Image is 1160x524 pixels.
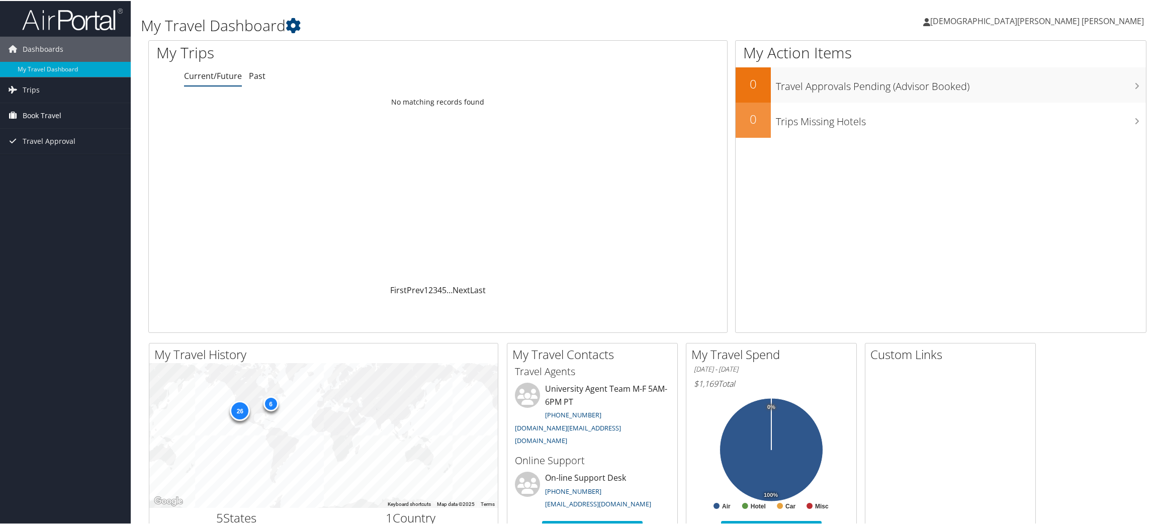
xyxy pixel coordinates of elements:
[390,284,407,295] a: First
[785,502,795,509] text: Car
[424,284,428,295] a: 1
[249,69,265,80] a: Past
[23,128,75,153] span: Travel Approval
[751,502,766,509] text: Hotel
[736,66,1146,102] a: 0Travel Approvals Pending (Advisor Booked)
[691,345,856,362] h2: My Travel Spend
[736,110,771,127] h2: 0
[230,399,250,419] div: 26
[510,382,675,449] li: University Agent Team M-F 5AM-6PM PT
[433,284,437,295] a: 3
[22,7,123,30] img: airportal-logo.png
[156,41,479,62] h1: My Trips
[930,15,1144,26] span: [DEMOGRAPHIC_DATA][PERSON_NAME] [PERSON_NAME]
[694,377,718,388] span: $1,169
[767,403,775,409] tspan: 0%
[694,364,849,373] h6: [DATE] - [DATE]
[428,284,433,295] a: 2
[776,109,1146,128] h3: Trips Missing Hotels
[407,284,424,295] a: Prev
[442,284,447,295] a: 5
[694,377,849,388] h6: Total
[481,500,495,506] a: Terms (opens in new tab)
[152,494,185,507] img: Google
[447,284,453,295] span: …
[722,502,731,509] text: Air
[545,409,601,418] a: [PHONE_NUMBER]
[776,73,1146,93] h3: Travel Approvals Pending (Advisor Booked)
[388,500,431,507] button: Keyboard shortcuts
[736,102,1146,137] a: 0Trips Missing Hotels
[515,453,670,467] h3: Online Support
[470,284,486,295] a: Last
[545,486,601,495] a: [PHONE_NUMBER]
[23,76,40,102] span: Trips
[141,14,816,35] h1: My Travel Dashboard
[437,284,442,295] a: 4
[736,74,771,92] h2: 0
[149,92,727,110] td: No matching records found
[764,491,778,497] tspan: 100%
[515,364,670,378] h3: Travel Agents
[510,471,675,512] li: On-line Support Desk
[152,494,185,507] a: Open this area in Google Maps (opens a new window)
[23,102,61,127] span: Book Travel
[515,422,621,445] a: [DOMAIN_NAME][EMAIL_ADDRESS][DOMAIN_NAME]
[815,502,829,509] text: Misc
[154,345,498,362] h2: My Travel History
[23,36,63,61] span: Dashboards
[437,500,475,506] span: Map data ©2025
[184,69,242,80] a: Current/Future
[453,284,470,295] a: Next
[736,41,1146,62] h1: My Action Items
[870,345,1035,362] h2: Custom Links
[923,5,1154,35] a: [DEMOGRAPHIC_DATA][PERSON_NAME] [PERSON_NAME]
[263,395,278,410] div: 6
[512,345,677,362] h2: My Travel Contacts
[545,498,651,507] a: [EMAIL_ADDRESS][DOMAIN_NAME]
